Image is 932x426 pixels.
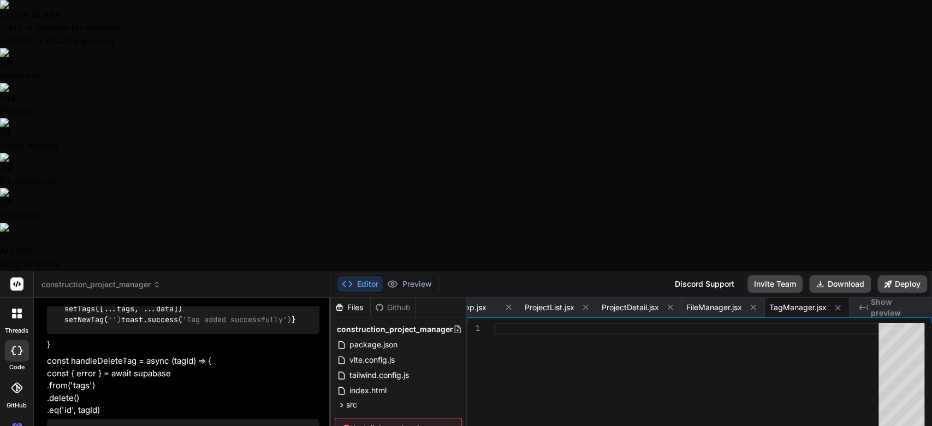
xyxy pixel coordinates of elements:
label: threads [5,326,28,335]
span: '') [108,315,121,324]
div: Discord Support [668,275,741,293]
button: Preview [383,276,436,292]
div: Files [330,302,370,313]
p: } [47,339,319,351]
label: code [9,363,25,372]
code: { data, } = supabase . ( .insert([{ name: newTag.trim() }]) . () ( ) { console. ( toast. ( } { se... [56,258,405,326]
span: src [346,399,357,410]
span: construction_project_manager [337,324,453,335]
span: App.jsx [459,302,486,313]
span: index.html [348,384,388,397]
span: 'Tag added successfully') [182,315,292,324]
label: GitHub [7,401,27,410]
span: package.json [348,338,399,351]
button: Deploy [877,275,927,293]
span: construction_project_manager [41,279,161,290]
span: ProjectList.jsx [525,302,574,313]
div: Github [371,302,415,313]
span: TagManager.jsx [769,302,827,313]
button: Invite Team [747,275,803,293]
button: Download [809,275,871,293]
button: Editor [337,276,383,292]
div: 1 [467,323,480,334]
span: ProjectDetail.jsx [602,302,659,313]
span: tailwind.config.js [348,369,410,382]
span: vite.config.js [348,353,396,366]
span: FileManager.jsx [686,302,742,313]
p: const handleDeleteTag = async (tagId) => { const { error } = await supabase .from('tags') .delete... [47,355,319,417]
span: Show preview [871,297,923,318]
